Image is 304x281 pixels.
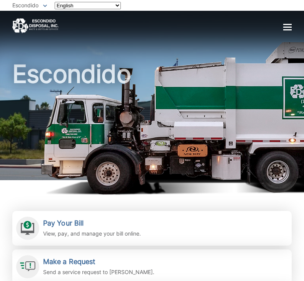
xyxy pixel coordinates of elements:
[43,258,154,266] h2: Make a Request
[55,2,121,9] select: Select a language
[12,18,58,33] a: EDCD logo. Return to the homepage.
[43,229,141,238] p: View, pay, and manage your bill online.
[12,211,292,246] a: Pay Your Bill View, pay, and manage your bill online.
[12,62,292,184] h1: Escondido
[43,268,154,276] p: Send a service request to [PERSON_NAME].
[43,219,141,227] h2: Pay Your Bill
[12,2,38,8] span: Escondido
